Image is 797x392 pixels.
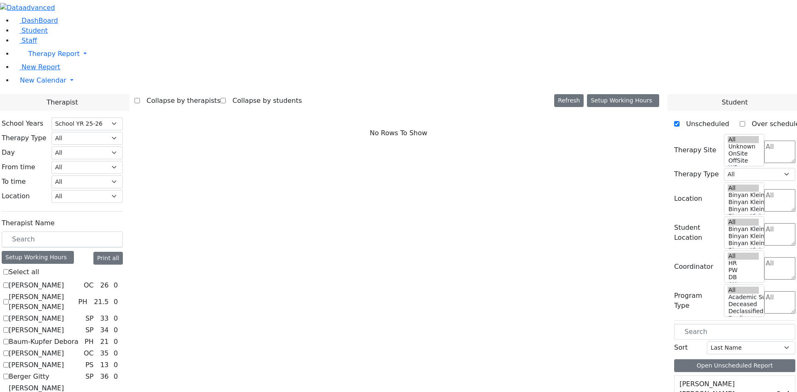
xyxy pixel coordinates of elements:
[674,145,716,155] label: Therapy Site
[112,337,120,347] div: 0
[674,223,719,243] label: Student Location
[13,63,60,71] a: New Report
[112,348,120,358] div: 0
[728,274,759,281] option: DB
[728,150,759,157] option: OnSite
[728,157,759,164] option: OffSite
[370,128,428,138] span: No Rows To Show
[674,194,702,204] label: Location
[9,337,78,347] label: Baum-Kupfer Debora
[674,343,688,353] label: Sort
[112,280,120,290] div: 0
[112,325,120,335] div: 0
[9,372,49,382] label: Berger Gitty
[674,262,713,272] label: Coordinator
[22,37,37,44] span: Staff
[98,314,110,324] div: 33
[98,348,110,358] div: 35
[728,185,759,192] option: All
[554,94,584,107] button: Refresh
[728,267,759,274] option: PW
[20,76,66,84] span: New Calendar
[728,294,759,301] option: Academic Support
[2,231,123,247] input: Search
[2,119,43,129] label: School Years
[98,280,110,290] div: 26
[82,372,97,382] div: SP
[2,251,74,264] div: Setup Working Hours
[13,46,797,62] a: Therapy Report
[728,199,759,206] option: Binyan Klein 4
[2,133,46,143] label: Therapy Type
[728,226,759,233] option: Binyan Klein 5
[728,308,759,315] option: Declassified
[764,291,795,314] textarea: Search
[112,372,120,382] div: 0
[82,325,97,335] div: SP
[98,337,110,347] div: 21
[28,50,80,58] span: Therapy Report
[98,325,110,335] div: 34
[674,169,719,179] label: Therapy Type
[9,280,64,290] label: [PERSON_NAME]
[2,218,55,228] label: Therapist Name
[674,291,719,311] label: Program Type
[728,281,759,288] option: AH
[140,94,220,107] label: Collapse by therapists
[2,177,26,187] label: To time
[226,94,302,107] label: Collapse by students
[81,348,97,358] div: OC
[728,219,759,226] option: All
[22,63,60,71] span: New Report
[13,27,48,34] a: Student
[764,257,795,280] textarea: Search
[93,252,123,265] button: Print all
[9,360,64,370] label: [PERSON_NAME]
[13,37,37,44] a: Staff
[112,360,120,370] div: 0
[674,324,795,340] input: Search
[680,117,729,131] label: Unscheduled
[98,372,110,382] div: 36
[728,260,759,267] option: HR
[728,315,759,322] option: Declines
[92,297,110,307] div: 21.5
[98,360,110,370] div: 13
[81,337,97,347] div: PH
[9,267,39,277] label: Select all
[112,314,120,324] div: 0
[728,136,759,143] option: All
[75,297,90,307] div: PH
[728,192,759,199] option: Binyan Klein 5
[81,280,97,290] div: OC
[728,247,759,254] option: Binyan Klein 2
[721,97,748,107] span: Student
[728,143,759,150] option: Unknown
[82,360,97,370] div: PS
[728,253,759,260] option: All
[22,17,58,24] span: DashBoard
[2,148,15,158] label: Day
[13,17,58,24] a: DashBoard
[674,359,795,372] button: Open Unscheduled Report
[728,164,759,171] option: WP
[9,292,75,312] label: [PERSON_NAME] [PERSON_NAME]
[82,314,97,324] div: SP
[13,72,797,89] a: New Calendar
[46,97,78,107] span: Therapist
[9,314,64,324] label: [PERSON_NAME]
[764,141,795,163] textarea: Search
[9,325,64,335] label: [PERSON_NAME]
[2,191,30,201] label: Location
[728,240,759,247] option: Binyan Klein 3
[728,287,759,294] option: All
[728,233,759,240] option: Binyan Klein 4
[728,206,759,213] option: Binyan Klein 3
[728,301,759,308] option: Deceased
[587,94,659,107] button: Setup Working Hours
[728,213,759,220] option: Binyan Klein 2
[112,297,120,307] div: 0
[764,189,795,212] textarea: Search
[2,162,35,172] label: From time
[764,223,795,246] textarea: Search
